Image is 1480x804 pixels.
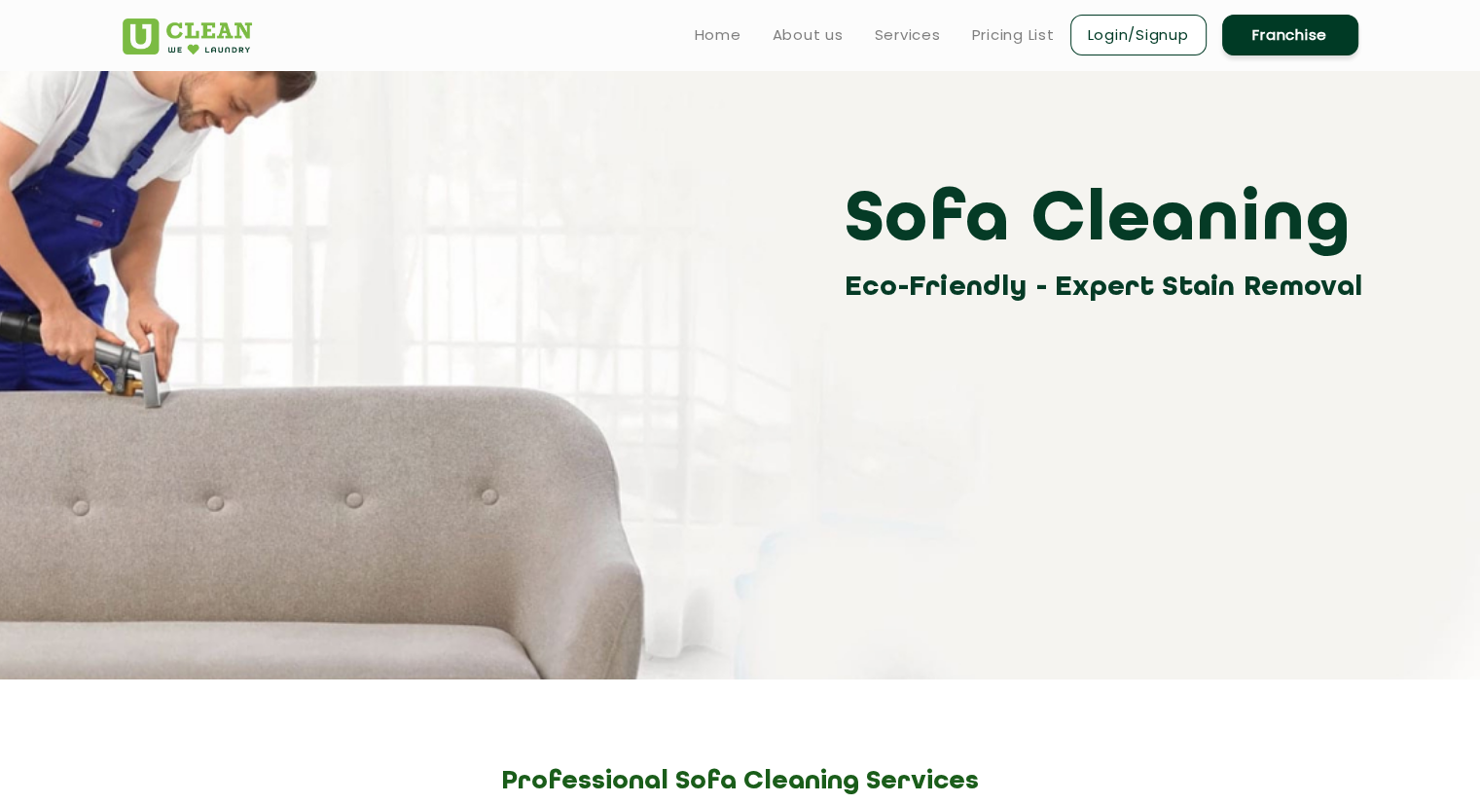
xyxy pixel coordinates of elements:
h3: Eco-Friendly - Expert Stain Removal [845,266,1373,310]
a: Home [695,23,741,47]
img: UClean Laundry and Dry Cleaning [123,18,252,55]
a: Services [875,23,941,47]
a: Franchise [1222,15,1358,55]
a: Login/Signup [1070,15,1207,55]
a: About us [773,23,844,47]
h3: Sofa Cleaning [845,178,1373,266]
a: Pricing List [972,23,1055,47]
